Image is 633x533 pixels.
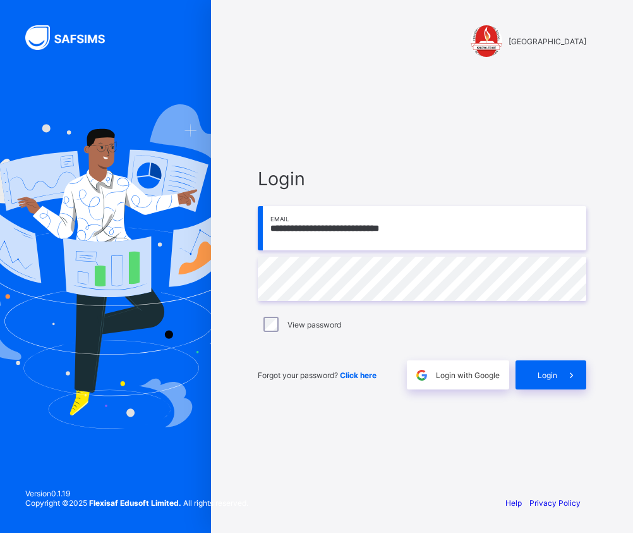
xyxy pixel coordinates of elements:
label: View password [287,320,341,329]
span: Copyright © 2025 All rights reserved. [25,498,248,508]
span: Version 0.1.19 [25,489,248,498]
strong: Flexisaf Edusoft Limited. [89,498,181,508]
span: Forgot your password? [258,371,377,380]
span: [GEOGRAPHIC_DATA] [509,37,586,46]
a: Privacy Policy [529,498,581,508]
img: SAFSIMS Logo [25,25,120,50]
img: google.396cfc9801f0270233282035f929180a.svg [414,368,429,383]
span: Login [258,168,586,190]
a: Help [505,498,522,508]
span: Login [538,371,557,380]
a: Click here [340,371,377,380]
span: Login with Google [436,371,500,380]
